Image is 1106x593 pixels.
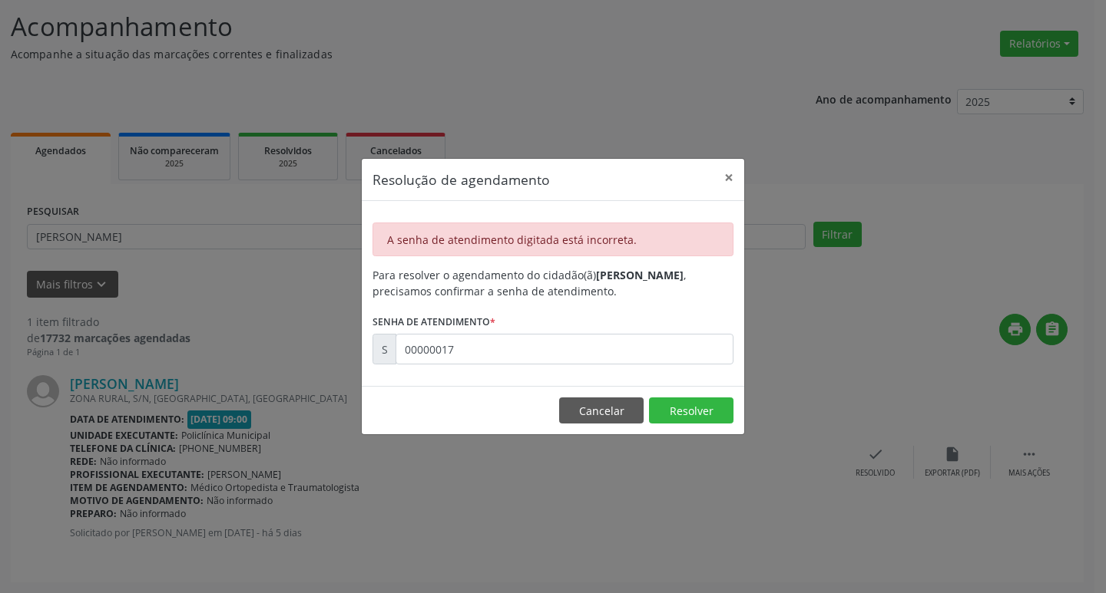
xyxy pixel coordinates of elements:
div: Para resolver o agendamento do cidadão(ã) , precisamos confirmar a senha de atendimento. [373,267,733,299]
h5: Resolução de agendamento [373,170,550,189]
b: [PERSON_NAME] [596,268,684,282]
div: A senha de atendimento digitada está incorreta. [373,222,733,256]
button: Resolver [649,397,733,423]
div: S [373,334,396,364]
button: Close [714,159,744,196]
button: Cancelar [559,397,644,423]
label: Senha de atendimento [373,310,495,334]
